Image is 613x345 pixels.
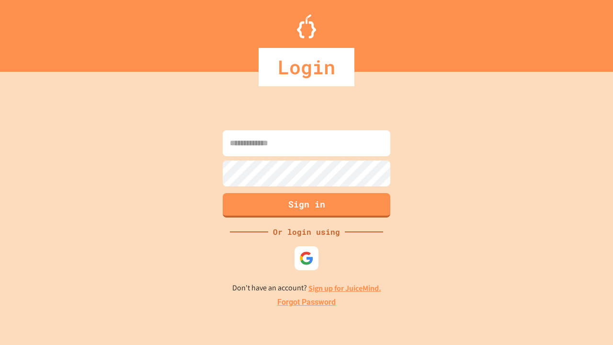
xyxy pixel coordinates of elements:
[308,283,381,293] a: Sign up for JuiceMind.
[259,48,354,86] div: Login
[277,297,336,308] a: Forgot Password
[297,14,316,38] img: Logo.svg
[223,193,390,218] button: Sign in
[268,226,345,238] div: Or login using
[232,282,381,294] p: Don't have an account?
[299,251,314,265] img: google-icon.svg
